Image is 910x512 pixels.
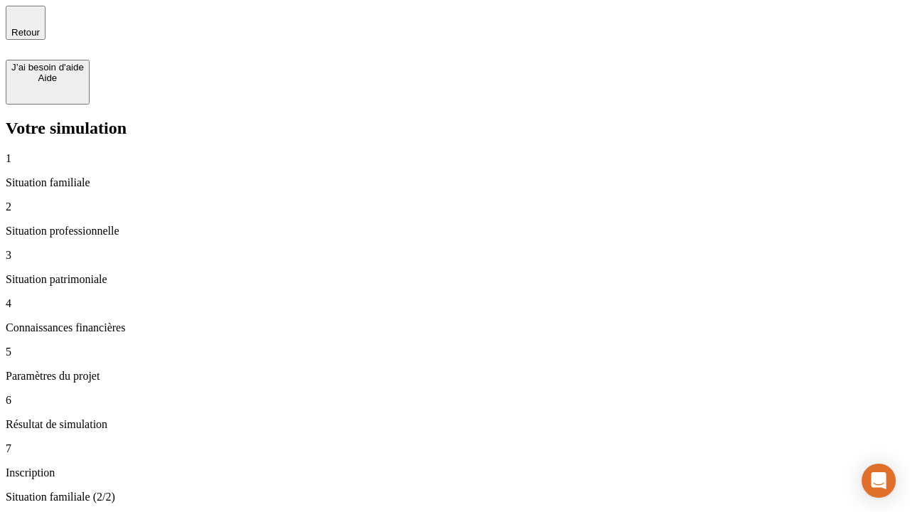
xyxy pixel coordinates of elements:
[6,394,904,407] p: 6
[6,346,904,358] p: 5
[6,442,904,455] p: 7
[6,249,904,262] p: 3
[6,370,904,383] p: Paramètres du projet
[11,62,84,73] div: J’ai besoin d'aide
[6,491,904,503] p: Situation familiale (2/2)
[6,60,90,105] button: J’ai besoin d'aideAide
[6,273,904,286] p: Situation patrimoniale
[6,176,904,189] p: Situation familiale
[6,297,904,310] p: 4
[6,321,904,334] p: Connaissances financières
[6,119,904,138] h2: Votre simulation
[6,201,904,213] p: 2
[6,225,904,238] p: Situation professionnelle
[6,466,904,479] p: Inscription
[11,27,40,38] span: Retour
[11,73,84,83] div: Aide
[6,418,904,431] p: Résultat de simulation
[6,6,45,40] button: Retour
[6,152,904,165] p: 1
[862,464,896,498] div: Open Intercom Messenger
